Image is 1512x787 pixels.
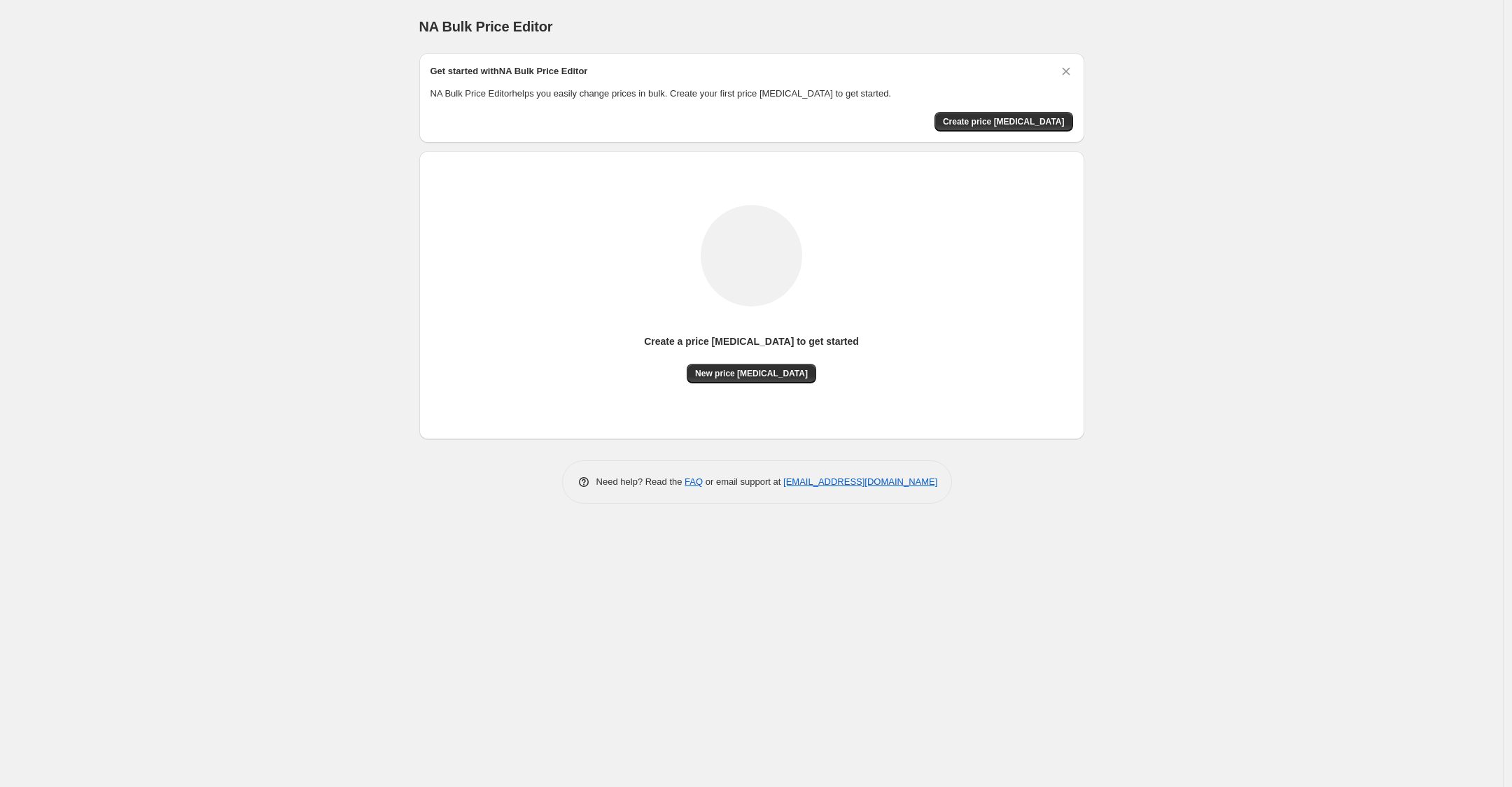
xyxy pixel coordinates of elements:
[430,64,588,78] h2: Get started with NA Bulk Price Editor
[419,19,553,34] span: NA Bulk Price Editor
[783,476,937,487] a: [EMAIL_ADDRESS][DOMAIN_NAME]
[644,334,859,348] p: Create a price [MEDICAL_DATA] to get started
[943,116,1065,127] span: Create price [MEDICAL_DATA]
[1059,64,1073,78] button: Dismiss card
[934,112,1073,132] button: Create price change job
[687,364,816,383] button: New price [MEDICAL_DATA]
[596,476,685,487] span: Need help? Read the
[695,368,808,379] span: New price [MEDICAL_DATA]
[685,476,703,487] a: FAQ
[430,87,1073,101] p: NA Bulk Price Editor helps you easily change prices in bulk. Create your first price [MEDICAL_DAT...
[703,476,783,487] span: or email support at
